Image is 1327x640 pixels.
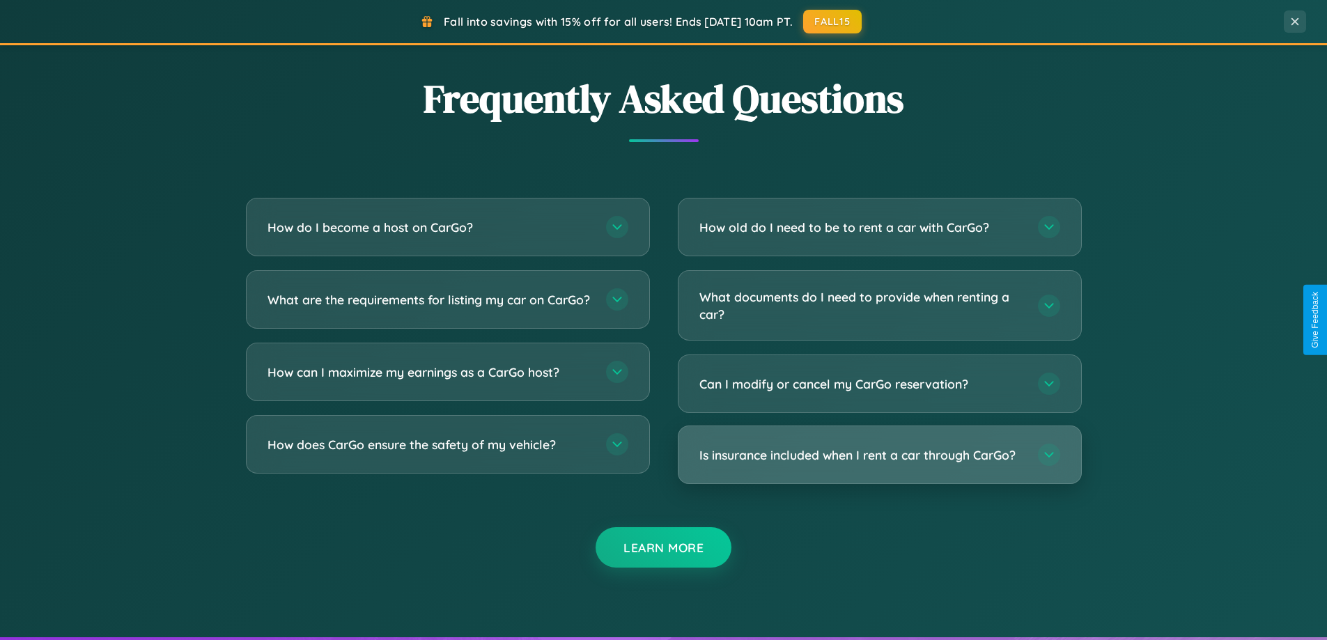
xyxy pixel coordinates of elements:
h3: Is insurance included when I rent a car through CarGo? [699,446,1024,464]
h3: How does CarGo ensure the safety of my vehicle? [267,436,592,453]
h3: How can I maximize my earnings as a CarGo host? [267,364,592,381]
span: Fall into savings with 15% off for all users! Ends [DATE] 10am PT. [444,15,793,29]
button: Learn More [596,527,731,568]
div: Give Feedback [1310,292,1320,348]
h3: How old do I need to be to rent a car with CarGo? [699,219,1024,236]
h2: Frequently Asked Questions [246,72,1082,125]
h3: Can I modify or cancel my CarGo reservation? [699,375,1024,393]
h3: What documents do I need to provide when renting a car? [699,288,1024,322]
h3: What are the requirements for listing my car on CarGo? [267,291,592,309]
button: FALL15 [803,10,862,33]
h3: How do I become a host on CarGo? [267,219,592,236]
